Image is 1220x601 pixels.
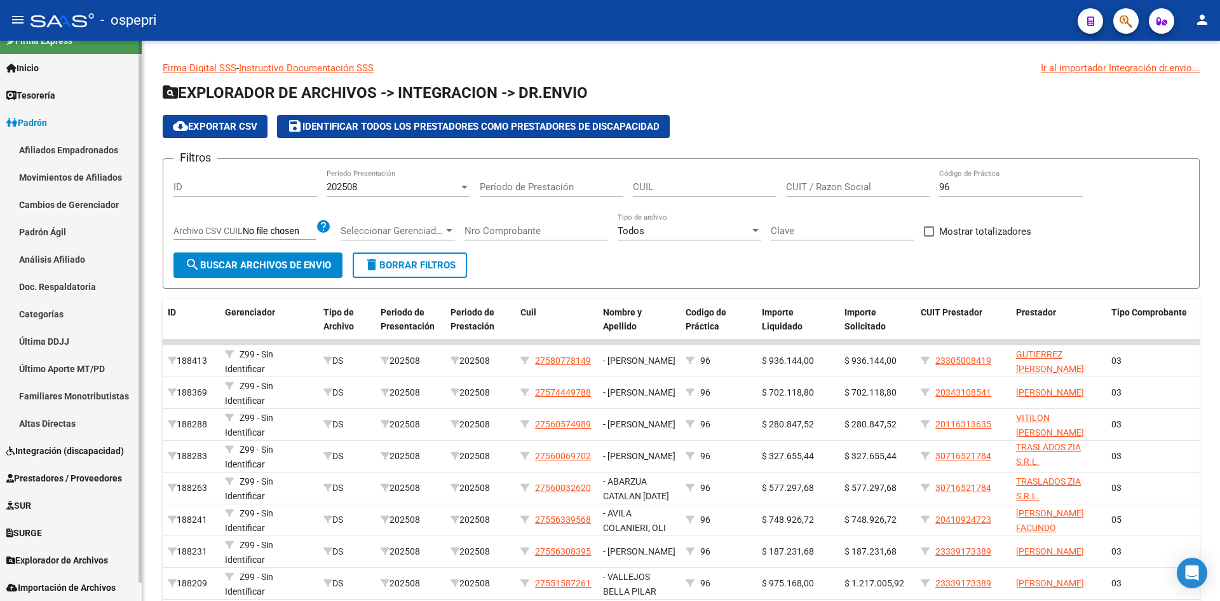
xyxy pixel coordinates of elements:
[762,419,814,429] span: $ 280.847,52
[1016,307,1056,317] span: Prestador
[535,578,591,588] span: 27551587261
[762,546,814,556] span: $ 187.231,68
[277,115,670,138] button: Identificar todos los Prestadores como Prestadores de Discapacidad
[243,226,316,237] input: Archivo CSV CUIL
[6,526,42,540] span: SURGE
[163,61,1200,75] p: -
[168,481,215,495] div: 188263
[762,483,814,493] span: $ 577.297,68
[225,307,275,317] span: Gerenciador
[1041,61,1200,75] div: Ir al importador Integración dr.envio...
[844,307,886,332] span: Importe Solicitado
[1016,413,1084,438] span: VITILON [PERSON_NAME]
[225,349,273,374] span: Z99 - Sin Identificar
[168,307,176,317] span: ID
[445,299,515,341] datatable-header-cell: Periodo de Prestación
[844,419,897,429] span: $ 280.847,52
[168,576,215,591] div: 188209
[939,224,1031,239] span: Mostrar totalizadores
[323,449,370,464] div: DS
[700,387,710,397] span: 96
[844,578,904,588] span: $ 1.217.005,92
[168,417,215,432] div: 188288
[225,476,273,501] span: Z99 - Sin Identificar
[762,578,814,588] span: $ 975.168,00
[1111,483,1122,493] span: 03
[381,576,440,591] div: 202508
[1011,299,1106,341] datatable-header-cell: Prestador
[168,385,215,400] div: 188369
[700,419,710,429] span: 96
[1016,546,1084,556] span: [PERSON_NAME]
[451,385,510,400] div: 202508
[603,307,642,332] span: Nombre y Apellido
[598,299,681,341] datatable-header-cell: Nombre y Apellido
[916,299,1011,341] datatable-header-cell: CUIT Prestador
[1016,349,1084,374] span: GUTIERREZ [PERSON_NAME]
[6,581,116,595] span: Importación de Archivos
[163,115,268,138] button: Exportar CSV
[618,225,644,237] span: Todos
[451,307,494,332] span: Periodo de Prestación
[316,219,331,234] mat-icon: help
[535,451,591,461] span: 27560069702
[603,546,675,556] span: - [PERSON_NAME]
[1016,476,1081,501] span: TRASLADOS ZIA S.R.L.
[1111,387,1122,397] span: 03
[381,449,440,464] div: 202508
[603,419,675,429] span: - [PERSON_NAME]
[364,259,456,271] span: Borrar Filtros
[762,515,814,525] span: $ 748.926,72
[535,546,591,556] span: 27556308395
[173,252,342,278] button: Buscar Archivos de Envio
[168,354,215,368] div: 188413
[451,544,510,559] div: 202508
[603,508,666,533] span: - AVILA COLANIERI, OLI
[185,259,331,271] span: Buscar Archivos de Envio
[1106,299,1202,341] datatable-header-cell: Tipo Comprobante
[381,513,440,527] div: 202508
[451,417,510,432] div: 202508
[323,576,370,591] div: DS
[225,508,273,533] span: Z99 - Sin Identificar
[6,553,108,567] span: Explorador de Archivos
[6,471,122,485] span: Prestadores / Proveedores
[173,149,217,167] h3: Filtros
[451,513,510,527] div: 202508
[935,483,991,493] span: 30716521784
[323,354,370,368] div: DS
[376,299,445,341] datatable-header-cell: Periodo de Presentación
[185,257,200,272] mat-icon: search
[173,226,243,236] span: Archivo CSV CUIL
[1111,307,1187,317] span: Tipo Comprobante
[700,451,710,461] span: 96
[935,515,991,525] span: 20410924723
[381,307,435,332] span: Periodo de Presentación
[762,451,814,461] span: $ 327.655,44
[844,546,897,556] span: $ 187.231,68
[700,483,710,493] span: 96
[535,356,591,366] span: 27580778149
[381,481,440,495] div: 202508
[323,307,354,332] span: Tipo de Archivo
[700,356,710,366] span: 96
[10,12,25,27] mat-icon: menu
[6,499,31,513] span: SUR
[381,354,440,368] div: 202508
[381,385,440,400] div: 202508
[225,381,273,406] span: Z99 - Sin Identificar
[535,483,591,493] span: 27560032620
[100,6,156,34] span: - ospepri
[1016,387,1084,397] span: [PERSON_NAME]
[1016,508,1084,533] span: [PERSON_NAME] FACUNDO
[535,387,591,397] span: 27574449788
[6,444,124,458] span: Integración (discapacidad)
[364,257,379,272] mat-icon: delete
[225,413,273,438] span: Z99 - Sin Identificar
[700,578,710,588] span: 96
[168,513,215,527] div: 188241
[353,252,467,278] button: Borrar Filtros
[163,84,588,102] span: EXPLORADOR DE ARCHIVOS -> INTEGRACION -> DR.ENVIO
[1195,12,1210,27] mat-icon: person
[515,299,598,341] datatable-header-cell: Cuil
